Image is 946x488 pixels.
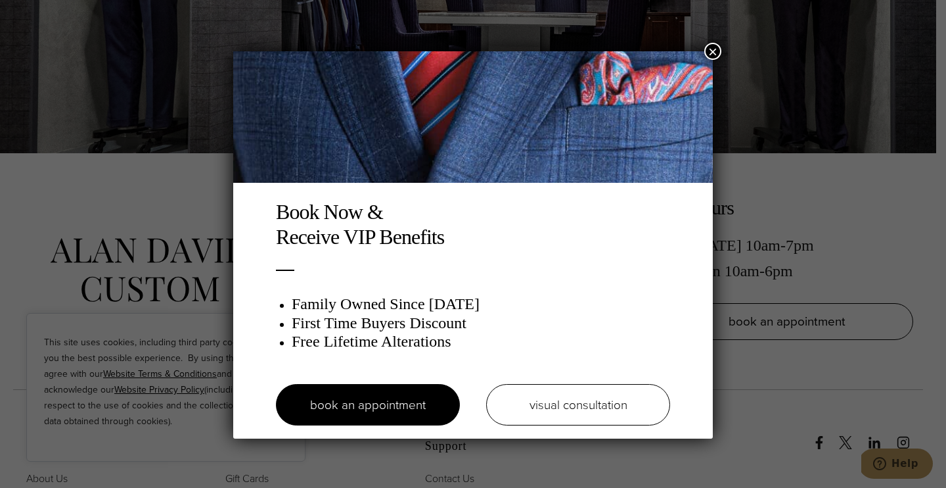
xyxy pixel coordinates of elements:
[292,332,670,351] h3: Free Lifetime Alterations
[30,9,57,21] span: Help
[276,199,670,250] h2: Book Now & Receive VIP Benefits
[276,384,460,426] a: book an appointment
[704,43,721,60] button: Close
[292,295,670,314] h3: Family Owned Since [DATE]
[292,314,670,333] h3: First Time Buyers Discount
[486,384,670,426] a: visual consultation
